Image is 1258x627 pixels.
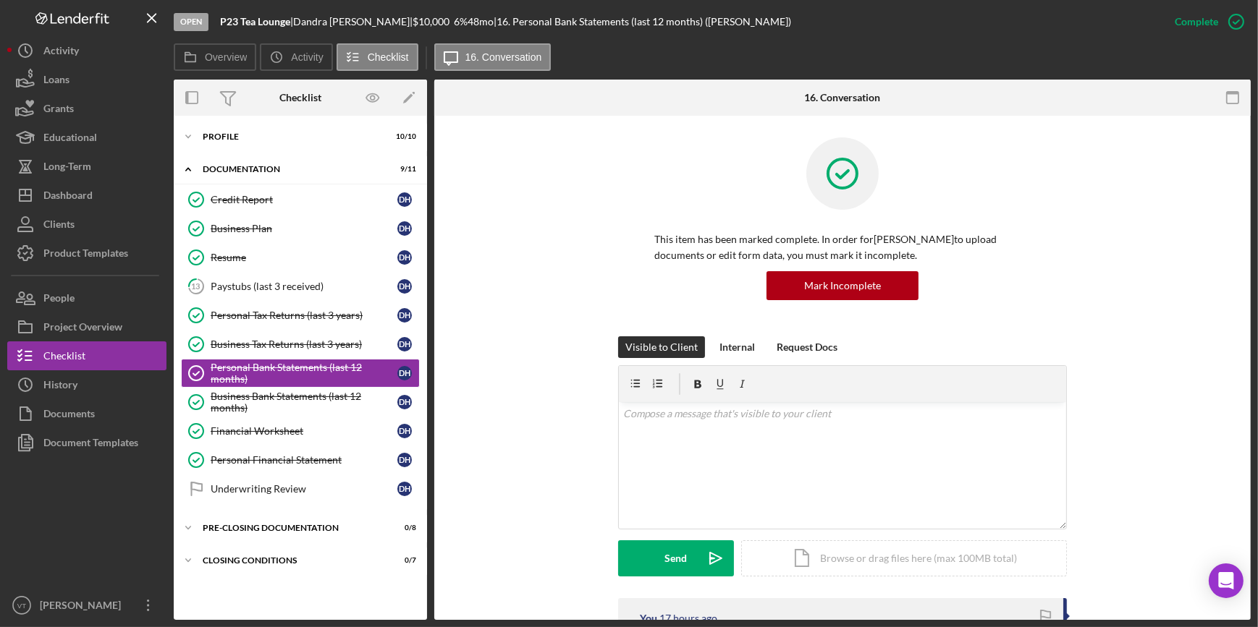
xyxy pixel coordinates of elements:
div: Product Templates [43,239,128,271]
div: D H [397,337,412,351]
div: Financial Worksheet [211,425,397,437]
div: Open [174,13,208,31]
button: Mark Incomplete [767,271,919,300]
div: D H [397,221,412,236]
div: Checklist [43,341,85,374]
button: Educational [7,123,166,152]
time: 2025-09-08 19:42 [659,613,717,624]
a: ResumeDH [181,243,420,272]
div: You [640,613,657,624]
button: Activity [260,43,332,71]
div: Clients [43,210,75,242]
button: Internal [712,336,762,358]
div: D H [397,482,412,496]
div: People [43,283,75,316]
button: Loans [7,65,166,94]
label: Overview [205,51,247,63]
div: 0 / 7 [390,556,416,565]
button: Send [618,540,734,576]
div: Paystubs (last 3 received) [211,281,397,292]
div: 0 / 8 [390,524,416,532]
div: Personal Tax Returns (last 3 years) [211,310,397,321]
div: Business Bank Statements (last 12 months) [211,391,397,414]
div: History [43,370,77,403]
div: Personal Financial Statement [211,454,397,466]
div: Resume [211,252,397,263]
button: Overview [174,43,256,71]
label: Checklist [368,51,409,63]
div: D H [397,279,412,294]
button: Documents [7,399,166,428]
div: Project Overview [43,312,122,345]
div: 9 / 11 [390,165,416,174]
a: Clients [7,210,166,239]
a: Credit ReportDH [181,185,420,214]
label: 16. Conversation [465,51,542,63]
a: Business Bank Statements (last 12 months)DH [181,388,420,417]
button: VT[PERSON_NAME] [7,591,166,620]
a: Long-Term [7,152,166,181]
button: Visible to Client [618,336,705,358]
div: Loans [43,65,69,98]
div: 6 % [454,16,468,27]
div: Document Templates [43,428,138,461]
button: Dashboard [7,181,166,210]
button: People [7,283,166,312]
div: Business Plan [211,223,397,234]
a: Grants [7,94,166,123]
div: Open Intercom Messenger [1209,563,1244,598]
div: Visible to Client [625,336,698,358]
button: Request Docs [769,336,845,358]
text: VT [17,602,26,610]
div: 10 / 10 [390,132,416,141]
div: Long-Term [43,152,91,184]
div: Grants [43,94,74,127]
div: D H [397,308,412,323]
div: Underwriting Review [211,483,397,495]
button: Document Templates [7,428,166,457]
div: Documents [43,399,95,432]
div: Complete [1175,7,1218,36]
div: Profile [203,132,380,141]
div: D H [397,250,412,265]
button: Activity [7,36,166,65]
div: | [220,16,293,27]
a: Personal Financial StatementDH [181,445,420,474]
a: Business PlanDH [181,214,420,243]
button: Checklist [337,43,418,71]
div: Business Tax Returns (last 3 years) [211,338,397,350]
div: Documentation [203,165,380,174]
a: Personal Bank Statements (last 12 months)DH [181,359,420,388]
div: Internal [719,336,755,358]
div: Activity [43,36,79,69]
div: Mark Incomplete [804,271,881,300]
a: Personal Tax Returns (last 3 years)DH [181,301,420,330]
span: $10,000 [413,15,449,27]
tspan: 13 [192,281,200,291]
div: D H [397,366,412,380]
button: 16. Conversation [434,43,552,71]
button: Complete [1160,7,1251,36]
div: Credit Report [211,194,397,205]
a: History [7,370,166,399]
div: Pre-Closing Documentation [203,524,380,532]
label: Activity [291,51,323,63]
button: Project Overview [7,312,166,341]
div: Personal Bank Statements (last 12 months) [211,362,397,385]
button: Product Templates [7,239,166,268]
b: P23 Tea Lounge [220,15,290,27]
div: Dandra [PERSON_NAME] | [293,16,413,27]
div: Request Docs [777,336,837,358]
div: D H [397,453,412,467]
div: Send [665,540,688,576]
a: Business Tax Returns (last 3 years)DH [181,330,420,359]
div: D H [397,395,412,409]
